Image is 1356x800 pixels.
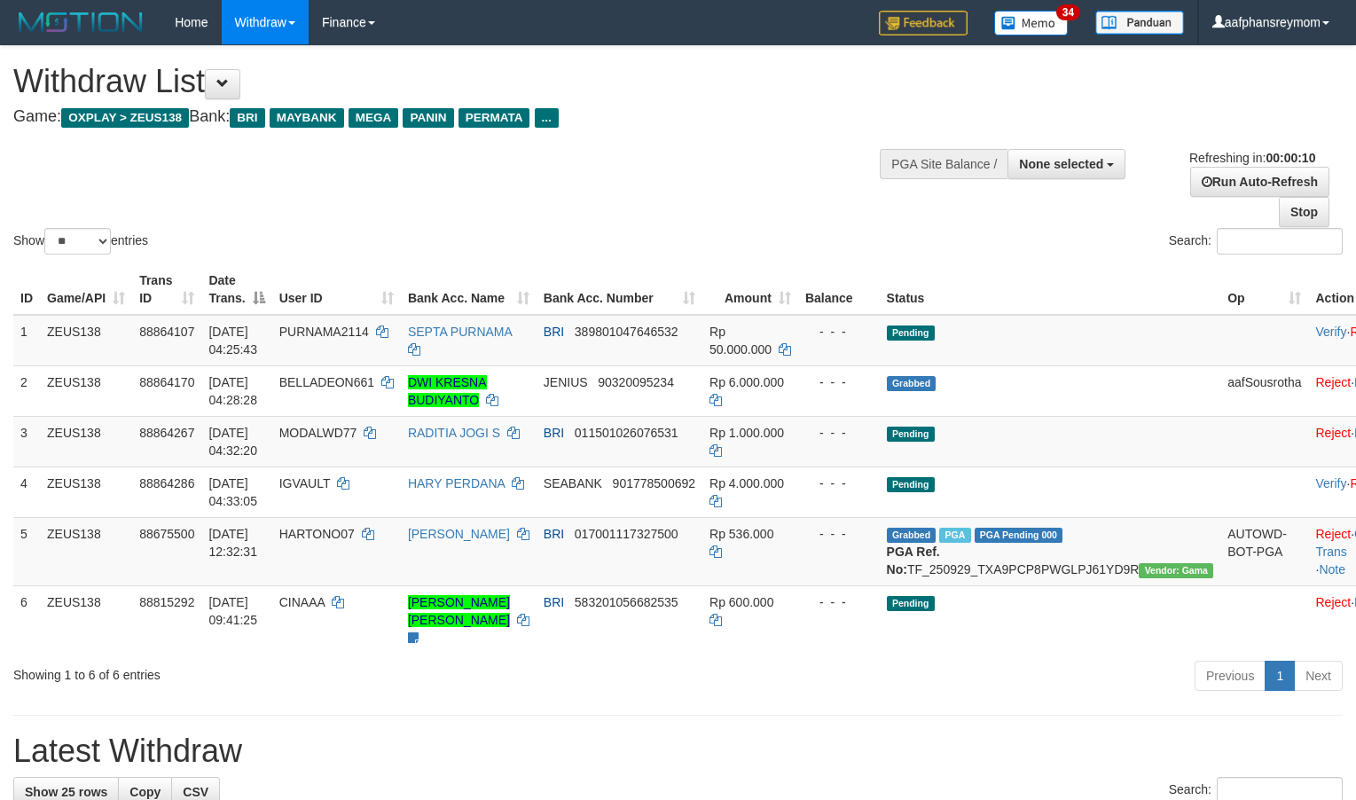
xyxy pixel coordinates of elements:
td: ZEUS138 [40,517,132,585]
img: Button%20Memo.svg [994,11,1069,35]
h1: Latest Withdraw [13,733,1343,769]
span: Rp 600.000 [709,595,773,609]
span: Vendor URL: https://trx31.1velocity.biz [1139,563,1213,578]
input: Search: [1217,228,1343,255]
span: Rp 4.000.000 [709,476,784,490]
b: PGA Ref. No: [887,545,940,576]
select: Showentries [44,228,111,255]
td: 5 [13,517,40,585]
a: RADITIA JOGI S [408,426,500,440]
span: [DATE] 09:41:25 [208,595,257,627]
span: [DATE] 12:32:31 [208,527,257,559]
span: BELLADEON661 [279,375,374,389]
span: Pending [887,477,935,492]
div: - - - [805,593,873,611]
span: Copy 901778500692 to clipboard [613,476,695,490]
td: 1 [13,315,40,366]
th: Game/API: activate to sort column ascending [40,264,132,315]
td: aafSousrotha [1220,365,1308,416]
td: ZEUS138 [40,365,132,416]
th: Bank Acc. Number: activate to sort column ascending [537,264,702,315]
span: Rp 536.000 [709,527,773,541]
span: 88864286 [139,476,194,490]
a: Verify [1315,476,1346,490]
strong: 00:00:10 [1266,151,1315,165]
label: Search: [1169,228,1343,255]
th: Date Trans.: activate to sort column descending [201,264,271,315]
span: MODALWD77 [279,426,357,440]
td: 6 [13,585,40,654]
span: MAYBANK [270,108,344,128]
span: [DATE] 04:32:20 [208,426,257,458]
span: CSV [183,785,208,799]
a: SEPTA PURNAMA [408,325,512,339]
a: Run Auto-Refresh [1190,167,1329,197]
td: ZEUS138 [40,467,132,517]
span: BRI [544,595,564,609]
a: Stop [1279,197,1329,227]
span: 34 [1056,4,1080,20]
h1: Withdraw List [13,64,886,99]
a: [PERSON_NAME] [PERSON_NAME] [408,595,510,627]
span: Pending [887,596,935,611]
span: Marked by aaftrukkakada [939,528,970,543]
span: ... [535,108,559,128]
button: None selected [1007,149,1125,179]
a: Reject [1315,595,1351,609]
span: Grabbed [887,376,937,391]
th: Bank Acc. Name: activate to sort column ascending [401,264,537,315]
span: Show 25 rows [25,785,107,799]
a: DWI KRESNA BUDIYANTO [408,375,487,407]
label: Show entries [13,228,148,255]
a: Verify [1315,325,1346,339]
td: 3 [13,416,40,467]
a: HARY PERDANA [408,476,505,490]
span: PERMATA [459,108,530,128]
div: Showing 1 to 6 of 6 entries [13,659,552,684]
span: Copy 011501026076531 to clipboard [575,426,678,440]
span: 88815292 [139,595,194,609]
span: Rp 6.000.000 [709,375,784,389]
span: Rp 50.000.000 [709,325,772,357]
div: - - - [805,525,873,543]
span: 88864107 [139,325,194,339]
a: Reject [1315,426,1351,440]
span: MEGA [349,108,399,128]
span: Copy 583201056682535 to clipboard [575,595,678,609]
img: MOTION_logo.png [13,9,148,35]
div: PGA Site Balance / [880,149,1007,179]
span: 88864267 [139,426,194,440]
span: [DATE] 04:28:28 [208,375,257,407]
span: CINAAA [279,595,325,609]
div: - - - [805,424,873,442]
span: BRI [544,325,564,339]
th: User ID: activate to sort column ascending [272,264,401,315]
div: - - - [805,373,873,391]
th: Trans ID: activate to sort column ascending [132,264,201,315]
span: Copy 389801047646532 to clipboard [575,325,678,339]
a: Note [1319,562,1345,576]
td: 4 [13,467,40,517]
span: [DATE] 04:33:05 [208,476,257,508]
span: None selected [1019,157,1103,171]
span: Refreshing in: [1189,151,1315,165]
span: Copy [129,785,161,799]
a: [PERSON_NAME] [408,527,510,541]
img: Feedback.jpg [879,11,968,35]
span: OXPLAY > ZEUS138 [61,108,189,128]
span: PGA Pending [975,528,1063,543]
td: 2 [13,365,40,416]
span: [DATE] 04:25:43 [208,325,257,357]
span: Pending [887,325,935,341]
span: SEABANK [544,476,602,490]
a: Reject [1315,527,1351,541]
th: Balance [798,264,880,315]
div: - - - [805,475,873,492]
a: Previous [1195,661,1266,691]
span: PURNAMA2114 [279,325,369,339]
img: panduan.png [1095,11,1184,35]
span: BRI [230,108,264,128]
span: Rp 1.000.000 [709,426,784,440]
span: Copy 90320095234 to clipboard [598,375,674,389]
td: TF_250929_TXA9PCP8PWGLPJ61YD9R [880,517,1221,585]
